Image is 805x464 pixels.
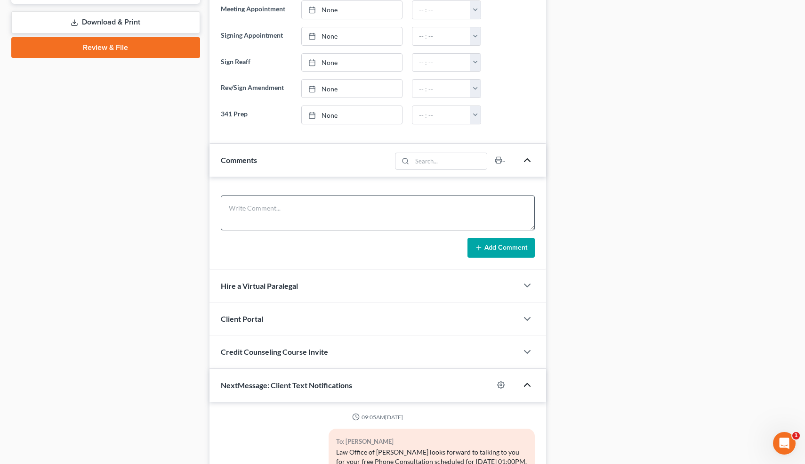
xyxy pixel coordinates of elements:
span: Client Portal [221,314,263,323]
a: Download & Print [11,11,200,33]
a: None [302,80,402,98]
a: None [302,54,402,72]
label: Signing Appointment [216,27,297,46]
a: None [302,106,402,124]
div: To: [PERSON_NAME] [336,436,528,447]
input: -- : -- [412,27,470,45]
a: Review & File [11,37,200,58]
input: -- : -- [412,54,470,72]
span: Comments [221,155,257,164]
span: Hire a Virtual Paralegal [221,281,298,290]
span: NextMessage: Client Text Notifications [221,381,352,390]
a: None [302,27,402,45]
label: 341 Prep [216,106,297,124]
a: None [302,1,402,19]
input: -- : -- [412,1,470,19]
button: Add Comment [467,238,535,258]
input: -- : -- [412,80,470,98]
label: Meeting Appointment [216,0,297,19]
span: Credit Counseling Course Invite [221,347,328,356]
iframe: Intercom live chat [773,432,796,455]
label: Rev/Sign Amendment [216,79,297,98]
span: 1 [792,432,800,440]
input: Search... [412,153,487,169]
input: -- : -- [412,106,470,124]
div: 09:05AM[DATE] [221,413,535,421]
label: Sign Reaff [216,53,297,72]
